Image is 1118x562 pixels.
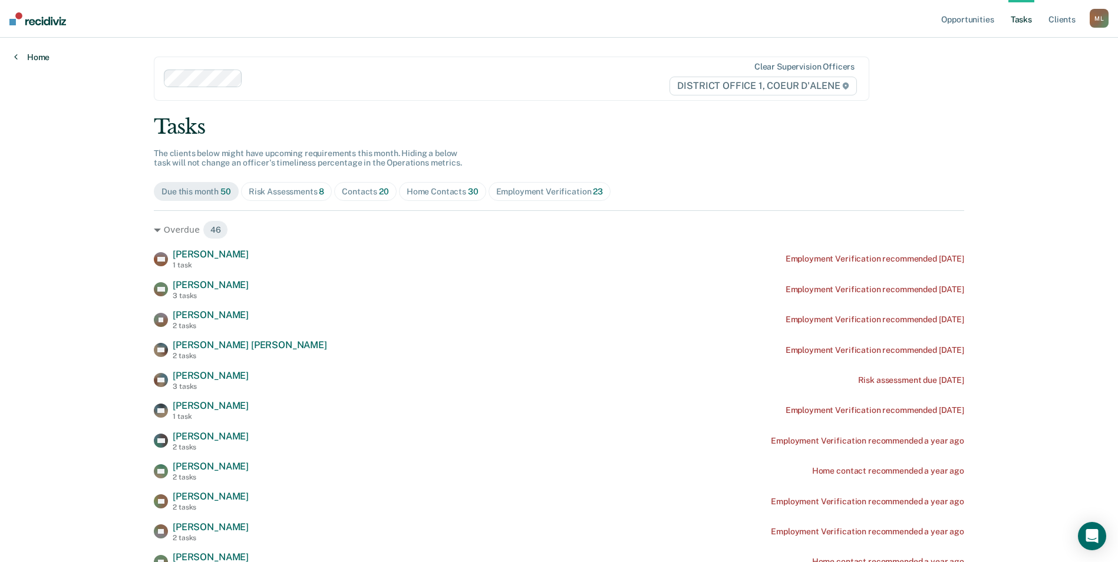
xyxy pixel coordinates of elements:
[154,220,964,239] div: Overdue 46
[786,405,964,415] div: Employment Verification recommended [DATE]
[249,187,325,197] div: Risk Assessments
[173,322,249,330] div: 2 tasks
[173,370,249,381] span: [PERSON_NAME]
[771,497,964,507] div: Employment Verification recommended a year ago
[496,187,603,197] div: Employment Verification
[812,466,964,476] div: Home contact recommended a year ago
[407,187,479,197] div: Home Contacts
[173,521,249,533] span: [PERSON_NAME]
[593,187,603,196] span: 23
[786,315,964,325] div: Employment Verification recommended [DATE]
[173,400,249,411] span: [PERSON_NAME]
[173,279,249,290] span: [PERSON_NAME]
[173,382,249,391] div: 3 tasks
[203,220,229,239] span: 46
[173,461,249,472] span: [PERSON_NAME]
[9,12,66,25] img: Recidiviz
[771,527,964,537] div: Employment Verification recommended a year ago
[14,52,50,62] a: Home
[670,77,857,95] span: DISTRICT OFFICE 1, COEUR D'ALENE
[173,491,249,502] span: [PERSON_NAME]
[379,187,389,196] span: 20
[771,436,964,446] div: Employment Verification recommended a year ago
[220,187,231,196] span: 50
[786,254,964,264] div: Employment Verification recommended [DATE]
[1078,522,1106,550] div: Open Intercom Messenger
[154,148,462,168] span: The clients below might have upcoming requirements this month. Hiding a below task will not chang...
[161,187,231,197] div: Due this month
[173,473,249,481] div: 2 tasks
[173,261,249,269] div: 1 task
[319,187,324,196] span: 8
[342,187,389,197] div: Contacts
[786,285,964,295] div: Employment Verification recommended [DATE]
[173,431,249,442] span: [PERSON_NAME]
[173,412,249,421] div: 1 task
[173,249,249,260] span: [PERSON_NAME]
[173,443,249,451] div: 2 tasks
[858,375,964,385] div: Risk assessment due [DATE]
[786,345,964,355] div: Employment Verification recommended [DATE]
[154,115,964,139] div: Tasks
[173,339,327,351] span: [PERSON_NAME] [PERSON_NAME]
[173,534,249,542] div: 2 tasks
[754,62,855,72] div: Clear supervision officers
[1090,9,1109,28] button: ML
[1090,9,1109,28] div: M L
[468,187,479,196] span: 30
[173,309,249,320] span: [PERSON_NAME]
[173,292,249,300] div: 3 tasks
[173,352,327,360] div: 2 tasks
[173,503,249,511] div: 2 tasks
